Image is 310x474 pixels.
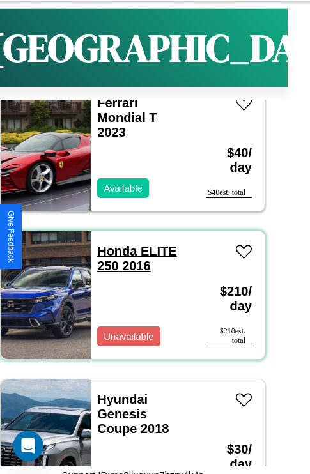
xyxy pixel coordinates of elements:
div: $ 210 est. total [206,326,252,346]
p: Available [104,180,143,197]
h3: $ 40 / day [206,133,252,188]
iframe: Intercom live chat [13,431,43,461]
a: Honda ELITE 250 2016 [97,244,176,273]
div: $ 40 est. total [206,188,252,198]
a: Ferrari Mondial T 2023 [97,96,157,139]
div: Give Feedback [6,211,15,263]
h3: $ 210 / day [206,271,252,326]
p: Unavailable [104,328,153,345]
a: Hyundai Genesis Coupe 2018 [97,392,169,436]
